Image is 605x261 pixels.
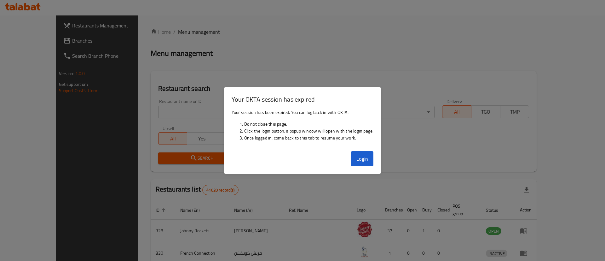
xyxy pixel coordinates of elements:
li: Do not close this page. [244,121,374,128]
div: Your session has been expired. You can log back in with OKTA. [224,106,381,149]
li: Once logged in, come back to this tab to resume your work. [244,134,374,141]
button: Login [351,151,374,166]
h3: Your OKTA session has expired [232,95,374,104]
li: Click the login button, a popup window will open with the login page. [244,128,374,134]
